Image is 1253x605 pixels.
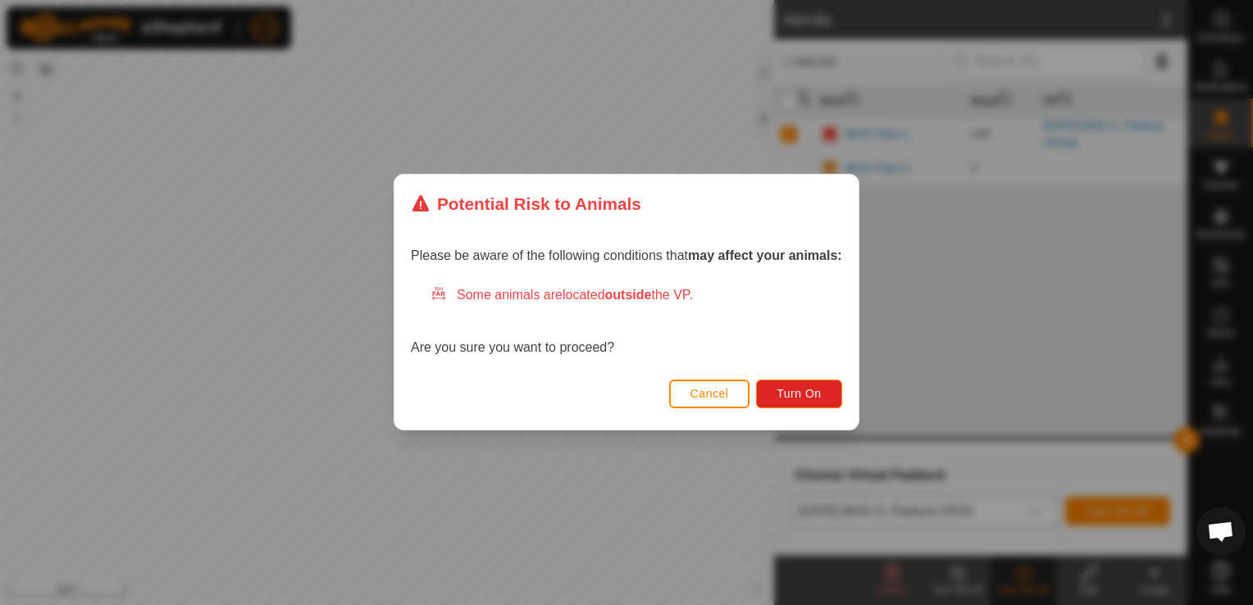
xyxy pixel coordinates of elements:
[757,380,842,408] button: Turn On
[1196,507,1246,556] div: Open chat
[411,286,842,358] div: Are you sure you want to proceed?
[690,388,729,401] span: Cancel
[411,249,842,263] span: Please be aware of the following conditions that
[411,191,641,216] div: Potential Risk to Animals
[431,286,842,306] div: Some animals are
[669,380,750,408] button: Cancel
[563,289,693,302] span: located the VP.
[777,388,822,401] span: Turn On
[688,249,842,263] strong: may affect your animals:
[605,289,652,302] strong: outside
